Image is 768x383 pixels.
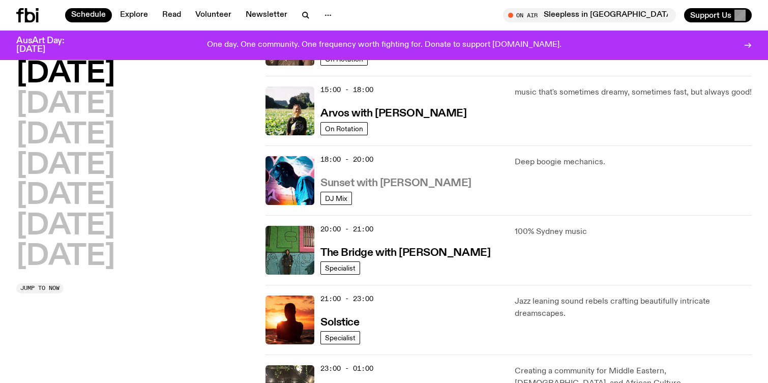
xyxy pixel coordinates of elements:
[320,155,373,164] span: 18:00 - 20:00
[320,246,490,258] a: The Bridge with [PERSON_NAME]
[16,212,115,241] button: [DATE]
[515,86,752,99] p: music that's sometimes dreamy, sometimes fast, but always good!
[320,315,359,328] a: Solstice
[16,283,64,293] button: Jump to now
[16,91,115,119] button: [DATE]
[114,8,154,22] a: Explore
[16,121,115,150] button: [DATE]
[515,156,752,168] p: Deep boogie mechanics.
[325,334,356,341] span: Specialist
[16,60,115,89] button: [DATE]
[325,264,356,272] span: Specialist
[320,108,466,119] h3: Arvos with [PERSON_NAME]
[265,156,314,205] img: Simon Caldwell stands side on, looking downwards. He has headphones on. Behind him is a brightly ...
[20,285,60,291] span: Jump to now
[690,11,731,20] span: Support Us
[207,41,562,50] p: One day. One community. One frequency worth fighting for. Donate to support [DOMAIN_NAME].
[320,248,490,258] h3: The Bridge with [PERSON_NAME]
[265,296,314,344] img: A girl standing in the ocean as waist level, staring into the rise of the sun.
[189,8,238,22] a: Volunteer
[240,8,293,22] a: Newsletter
[503,8,676,22] button: On AirSleepless in [GEOGRAPHIC_DATA]
[320,85,373,95] span: 15:00 - 18:00
[16,182,115,210] button: [DATE]
[325,194,347,202] span: DJ Mix
[16,243,115,271] button: [DATE]
[320,106,466,119] a: Arvos with [PERSON_NAME]
[325,125,363,132] span: On Rotation
[320,364,373,373] span: 23:00 - 01:00
[320,224,373,234] span: 20:00 - 21:00
[684,8,752,22] button: Support Us
[320,294,373,304] span: 21:00 - 23:00
[16,37,81,54] h3: AusArt Day: [DATE]
[320,122,368,135] a: On Rotation
[515,226,752,238] p: 100% Sydney music
[320,261,360,275] a: Specialist
[320,317,359,328] h3: Solstice
[320,192,352,205] a: DJ Mix
[16,152,115,180] button: [DATE]
[265,226,314,275] img: Amelia Sparke is wearing a black hoodie and pants, leaning against a blue, green and pink wall wi...
[320,178,471,189] h3: Sunset with [PERSON_NAME]
[156,8,187,22] a: Read
[265,86,314,135] img: Bri is smiling and wearing a black t-shirt. She is standing in front of a lush, green field. Ther...
[320,176,471,189] a: Sunset with [PERSON_NAME]
[320,331,360,344] a: Specialist
[65,8,112,22] a: Schedule
[515,296,752,320] p: Jazz leaning sound rebels crafting beautifully intricate dreamscapes.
